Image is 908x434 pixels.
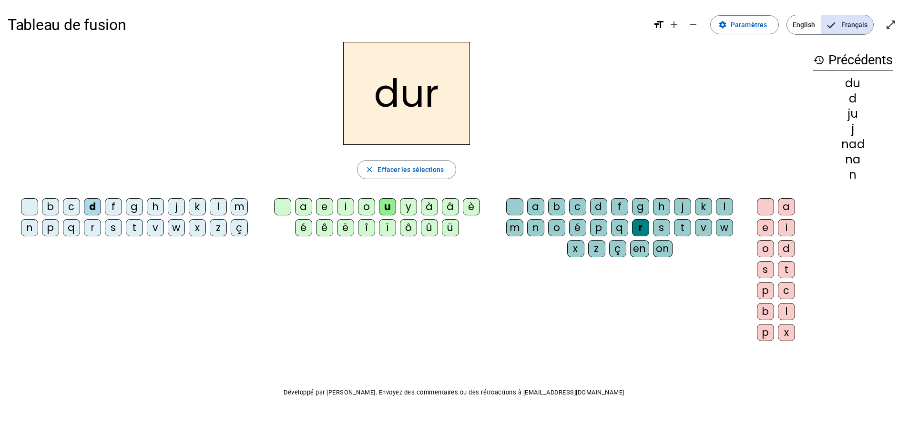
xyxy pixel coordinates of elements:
[231,198,248,215] div: m
[716,219,733,236] div: w
[695,219,712,236] div: v
[787,15,821,34] span: English
[105,219,122,236] div: s
[609,240,626,257] div: ç
[695,198,712,215] div: k
[778,219,795,236] div: i
[379,198,396,215] div: u
[358,219,375,236] div: î
[813,93,893,104] div: d
[632,198,649,215] div: g
[295,198,312,215] div: a
[687,19,699,30] mat-icon: remove
[8,10,645,40] h1: Tableau de fusion
[126,219,143,236] div: t
[778,198,795,215] div: a
[337,198,354,215] div: i
[611,198,628,215] div: f
[63,198,80,215] div: c
[365,165,374,174] mat-icon: close
[63,219,80,236] div: q
[210,219,227,236] div: z
[590,198,607,215] div: d
[668,19,680,30] mat-icon: add
[548,219,565,236] div: o
[316,219,333,236] div: ê
[813,108,893,120] div: ju
[463,198,480,215] div: è
[379,219,396,236] div: ï
[778,240,795,257] div: d
[567,240,584,257] div: x
[358,198,375,215] div: o
[421,198,438,215] div: à
[84,198,101,215] div: d
[506,219,523,236] div: m
[527,198,544,215] div: a
[442,219,459,236] div: ü
[189,219,206,236] div: x
[813,123,893,135] div: j
[590,219,607,236] div: p
[400,198,417,215] div: y
[757,219,774,236] div: e
[105,198,122,215] div: f
[295,219,312,236] div: é
[84,219,101,236] div: r
[8,387,900,398] p: Développé par [PERSON_NAME]. Envoyez des commentaires ou des rétroactions à [EMAIL_ADDRESS][DOMAI...
[527,219,544,236] div: n
[813,54,825,66] mat-icon: history
[21,219,38,236] div: n
[653,19,664,30] mat-icon: format_size
[210,198,227,215] div: l
[630,240,649,257] div: en
[778,303,795,320] div: l
[588,240,605,257] div: z
[664,15,684,34] button: Augmenter la taille de la police
[343,42,470,145] h2: dur
[400,219,417,236] div: ô
[147,198,164,215] div: h
[653,198,670,215] div: h
[189,198,206,215] div: k
[377,164,444,175] span: Effacer les sélections
[813,154,893,165] div: na
[442,198,459,215] div: â
[813,169,893,181] div: n
[632,219,649,236] div: r
[42,219,59,236] div: p
[421,219,438,236] div: û
[757,240,774,257] div: o
[126,198,143,215] div: g
[42,198,59,215] div: b
[653,219,670,236] div: s
[757,282,774,299] div: p
[674,198,691,215] div: j
[611,219,628,236] div: q
[147,219,164,236] div: v
[337,219,354,236] div: ë
[716,198,733,215] div: l
[885,19,897,30] mat-icon: open_in_full
[168,198,185,215] div: j
[684,15,703,34] button: Diminuer la taille de la police
[569,219,586,236] div: é
[710,15,779,34] button: Paramètres
[786,15,874,35] mat-button-toggle-group: Language selection
[757,303,774,320] div: b
[718,20,727,29] mat-icon: settings
[813,139,893,150] div: nad
[653,240,673,257] div: on
[813,50,893,71] h3: Précédents
[757,261,774,278] div: s
[168,219,185,236] div: w
[813,78,893,89] div: du
[316,198,333,215] div: e
[548,198,565,215] div: b
[881,15,900,34] button: Entrer en plein écran
[231,219,248,236] div: ç
[778,261,795,278] div: t
[757,324,774,341] div: p
[778,324,795,341] div: x
[569,198,586,215] div: c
